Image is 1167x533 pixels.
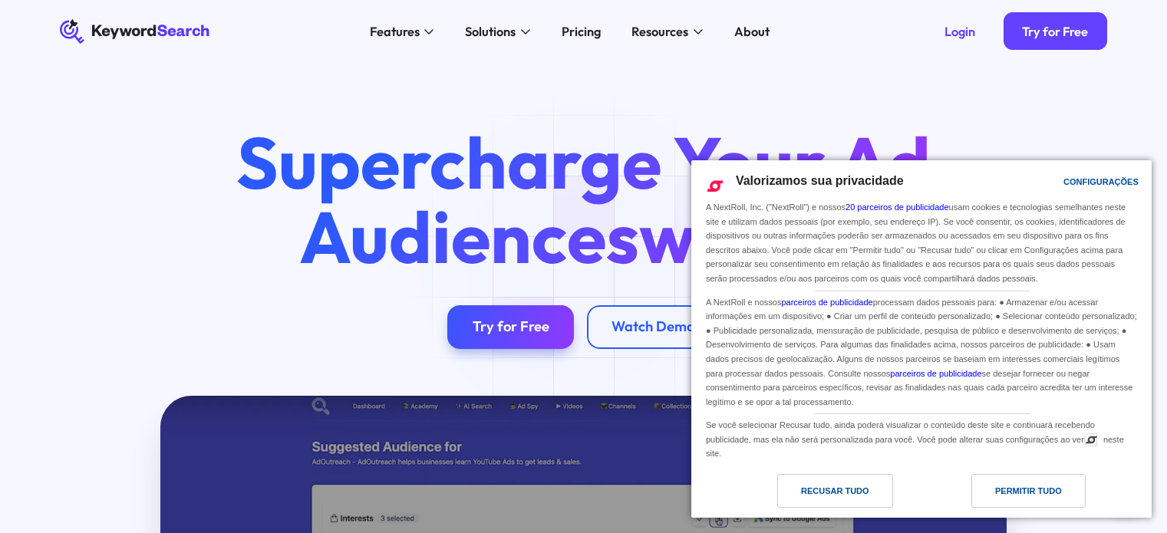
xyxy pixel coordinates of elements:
a: Pricing [552,19,610,44]
div: Pricing [562,22,601,41]
div: Try for Free [1022,24,1088,39]
a: Try for Free [447,305,574,349]
a: Permitir Tudo [921,474,1142,515]
a: Configurações [1037,169,1073,198]
div: Recusar tudo [801,482,869,499]
a: About [724,19,779,44]
div: Configurações [1063,173,1139,190]
div: Watch Demo [612,318,694,336]
div: Resources [631,22,688,41]
a: Try for Free [1004,12,1107,50]
div: About [734,22,770,41]
span: Valorizamos sua privacidade [736,174,904,187]
div: Permitir Tudo [995,482,1062,499]
a: parceiros de publicidade [890,369,981,378]
div: Try for Free [473,318,549,336]
span: with AI [639,191,869,281]
a: Login [925,12,994,50]
div: Login [944,24,975,39]
div: Se você selecionar Recusar tudo, ainda poderá visualizar o conteúdo deste site e continuará receb... [703,414,1140,462]
div: A NextRoll, Inc. ("NextRoll") e nossos usam cookies e tecnologias semelhantes neste site e utiliz... [703,199,1140,287]
div: Features [370,22,420,41]
a: parceiros de publicidade [781,298,872,307]
div: A NextRoll e nossos processam dados pessoais para: ● Armazenar e/ou acessar informações em um dis... [703,291,1140,411]
div: Solutions [465,22,516,41]
a: 20 parceiros de publicidade [846,202,949,212]
h1: Supercharge Your Ad Audiences [207,125,959,274]
a: Recusar tudo [701,474,921,515]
